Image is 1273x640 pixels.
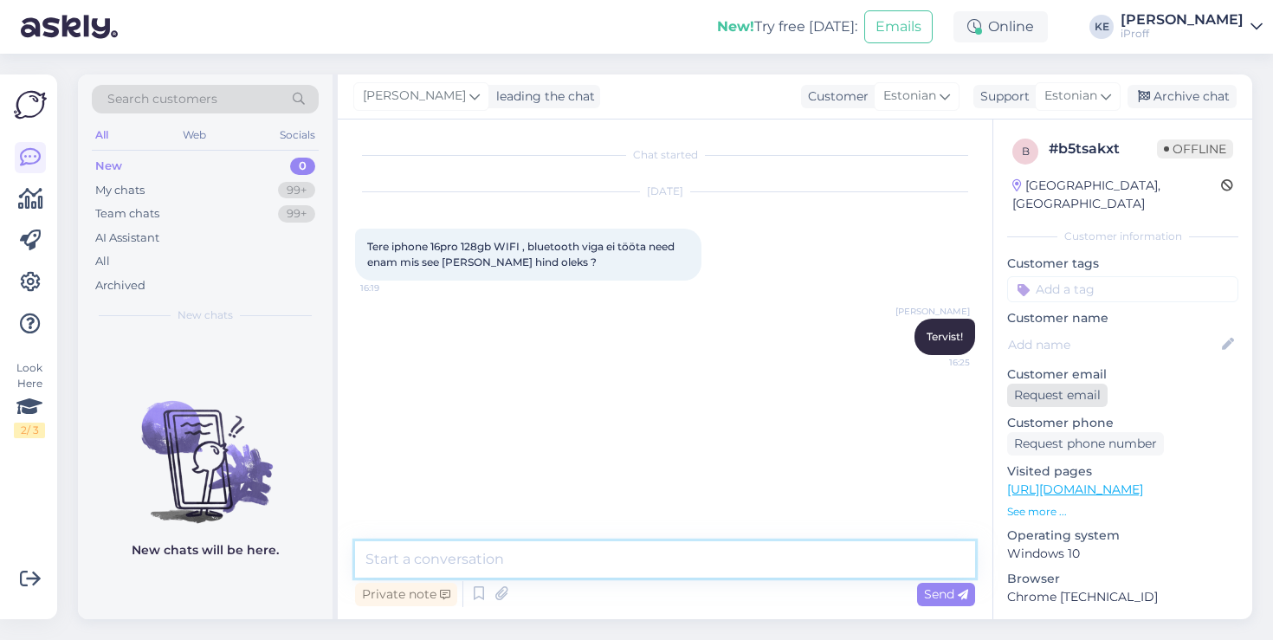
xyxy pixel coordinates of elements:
p: See more ... [1007,504,1238,520]
div: 0 [290,158,315,175]
div: Customer [801,87,869,106]
span: 16:19 [360,281,425,294]
div: 99+ [278,182,315,199]
div: Try free [DATE]: [717,16,857,37]
div: New [95,158,122,175]
div: [DATE] [355,184,975,199]
div: iProff [1121,27,1244,41]
p: Windows 10 [1007,545,1238,563]
div: 99+ [278,205,315,223]
p: Chrome [TECHNICAL_ID] [1007,588,1238,606]
span: Offline [1157,139,1233,158]
div: KE [1089,15,1114,39]
span: b [1022,145,1030,158]
span: Tere iphone 16pro 128gb WIFI , bluetooth viga ei tööta need enam mis see [PERSON_NAME] hind oleks ? [367,240,677,268]
p: Visited pages [1007,462,1238,481]
div: 2 / 3 [14,423,45,438]
p: New chats will be here. [132,541,279,559]
span: Search customers [107,90,217,108]
span: 16:25 [905,356,970,369]
div: Private note [355,583,457,606]
div: [GEOGRAPHIC_DATA], [GEOGRAPHIC_DATA] [1012,177,1221,213]
input: Add name [1008,335,1218,354]
button: Emails [864,10,933,43]
img: No chats [78,370,333,526]
p: Customer name [1007,309,1238,327]
p: Customer email [1007,365,1238,384]
span: Estonian [883,87,936,106]
span: Tervist! [927,330,963,343]
input: Add a tag [1007,276,1238,302]
p: Customer phone [1007,414,1238,432]
img: Askly Logo [14,88,47,121]
div: Support [973,87,1030,106]
div: Archived [95,277,145,294]
div: Team chats [95,205,159,223]
span: [PERSON_NAME] [895,305,970,318]
div: All [95,253,110,270]
span: [PERSON_NAME] [363,87,466,106]
div: Web [179,124,210,146]
div: Socials [276,124,319,146]
div: Customer information [1007,229,1238,244]
div: AI Assistant [95,229,159,247]
div: My chats [95,182,145,199]
div: [PERSON_NAME] [1121,13,1244,27]
b: New! [717,18,754,35]
div: Archive chat [1128,85,1237,108]
span: Send [924,586,968,602]
a: [PERSON_NAME]iProff [1121,13,1263,41]
p: Customer tags [1007,255,1238,273]
div: Chat started [355,147,975,163]
div: Request email [1007,384,1108,407]
a: [URL][DOMAIN_NAME] [1007,482,1143,497]
div: Look Here [14,360,45,438]
span: New chats [178,307,233,323]
span: Estonian [1044,87,1097,106]
div: Request phone number [1007,432,1164,456]
div: Online [953,11,1048,42]
div: # b5tsakxt [1049,139,1157,159]
p: Browser [1007,570,1238,588]
p: Operating system [1007,527,1238,545]
div: leading the chat [489,87,595,106]
div: All [92,124,112,146]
